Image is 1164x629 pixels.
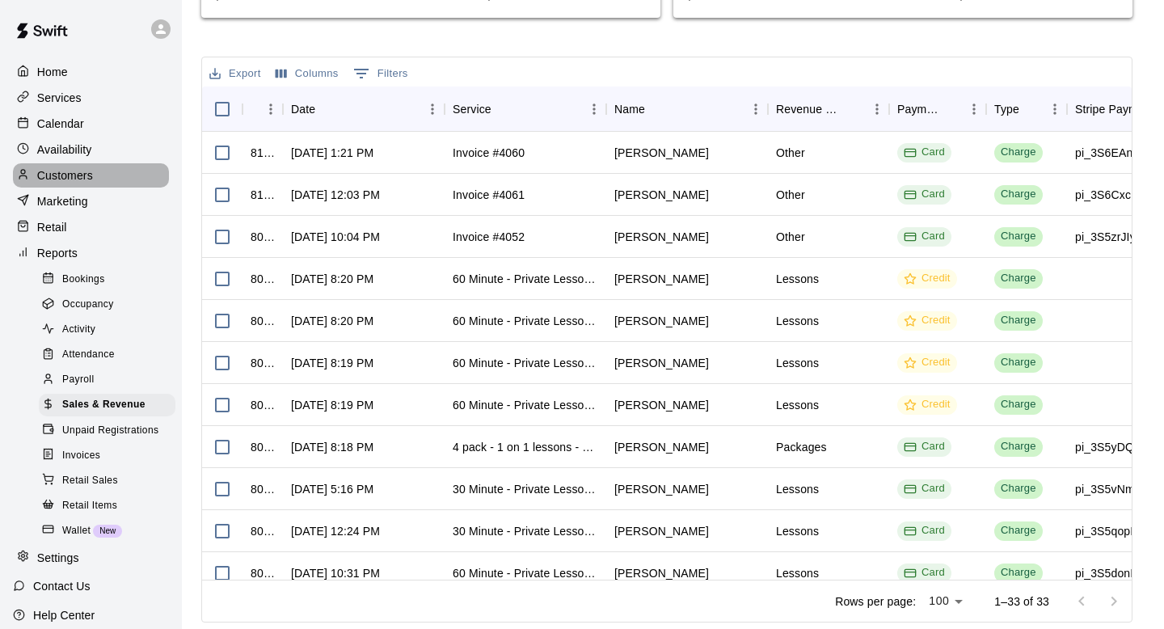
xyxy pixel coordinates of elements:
div: Card [904,565,945,580]
div: Credit [904,271,951,286]
div: Payment Method [897,87,939,132]
div: Sep 10, 2025, 8:20 PM [291,271,373,287]
button: Sort [1019,98,1042,120]
a: Attendance [39,343,182,368]
div: 809979 [251,229,275,245]
div: Sep 10, 2025, 8:20 PM [291,313,373,329]
a: Retail [13,215,169,239]
a: Retail Sales [39,468,182,493]
button: Menu [744,97,768,121]
div: Type [994,87,1019,132]
button: Export [205,61,265,87]
div: Aidan Ciurca [614,187,709,203]
a: Unpaid Registrations [39,418,182,443]
p: Home [37,64,68,80]
p: Settings [37,550,79,566]
div: Type [986,87,1067,132]
span: Attendance [62,347,115,363]
span: Bookings [62,272,105,288]
div: Sep 11, 2025, 1:21 PM [291,145,373,161]
div: Calendar [13,112,169,136]
div: Card [904,481,945,496]
div: Date [283,87,445,132]
span: Retail Sales [62,473,118,489]
div: 810592 [251,145,275,161]
span: Invoices [62,448,100,464]
div: 60 Minute - Private Lesson with Alex / Jake [453,355,598,371]
a: Sales & Revenue [39,393,182,418]
div: Lance Gregory [614,145,709,161]
div: 60 Minute - Private Lesson with Alex / Jake [453,397,598,413]
span: Wallet [62,523,91,539]
div: Mara Howard [614,355,709,371]
div: Other [776,229,805,245]
div: Credit [904,355,951,370]
div: 810494 [251,187,275,203]
button: Show filters [349,61,412,87]
div: Sep 10, 2025, 8:19 PM [291,355,373,371]
button: Menu [582,97,606,121]
div: Bookings [39,268,175,291]
button: Menu [962,97,986,121]
div: Revenue Category [768,87,889,132]
p: 1–33 of 33 [994,593,1049,610]
div: Lessons [776,481,819,497]
a: Settings [13,546,169,570]
div: Sales & Revenue [39,394,175,416]
div: Charge [1001,565,1036,580]
div: Retail Items [39,495,175,517]
div: Retail Sales [39,470,175,492]
div: Sep 10, 2025, 10:04 PM [291,229,380,245]
div: 809763 [251,397,275,413]
p: Availability [37,141,92,158]
div: Charge [1001,313,1036,328]
button: Sort [315,98,338,120]
p: Customers [37,167,93,184]
a: Marketing [13,189,169,213]
button: Menu [259,97,283,121]
div: Credit [904,313,951,328]
div: 60 Minute - Private Lesson with Alex / Jake [453,271,598,287]
div: Service [453,87,491,132]
span: Payroll [62,372,94,388]
p: Reports [37,245,78,261]
div: Name [614,87,645,132]
div: 809773 [251,271,275,287]
div: Charge [1001,523,1036,538]
p: Contact Us [33,578,91,594]
p: Rows per page: [835,593,916,610]
div: Charge [1001,229,1036,244]
div: Card [904,439,945,454]
div: Lessons [776,397,819,413]
a: Reports [13,241,169,265]
button: Sort [939,98,962,120]
div: Availability [13,137,169,162]
div: 809770 [251,313,275,329]
button: Menu [865,97,889,121]
a: Payroll [39,368,182,393]
div: Invoice #4052 [453,229,525,245]
div: 100 [922,589,968,613]
div: 809767 [251,355,275,371]
p: Retail [37,219,67,235]
div: Credit [904,397,951,412]
button: Sort [645,98,668,120]
div: Date [291,87,315,132]
a: Occupancy [39,292,182,317]
div: Charge [1001,187,1036,202]
div: WalletNew [39,520,175,542]
div: 60 Minute - Private Lesson with Alex / Jake [453,313,598,329]
div: 30 Minute - Private Lesson with Alex [453,481,598,497]
div: Card [904,229,945,244]
button: Sort [842,98,865,120]
div: Lessons [776,565,819,581]
a: Retail Items [39,493,182,518]
div: Card [904,523,945,538]
p: Help Center [33,607,95,623]
div: Mara Howard [614,439,709,455]
div: 809760 [251,439,275,455]
a: Customers [13,163,169,188]
div: Invoices [39,445,175,467]
button: Menu [1043,97,1067,121]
